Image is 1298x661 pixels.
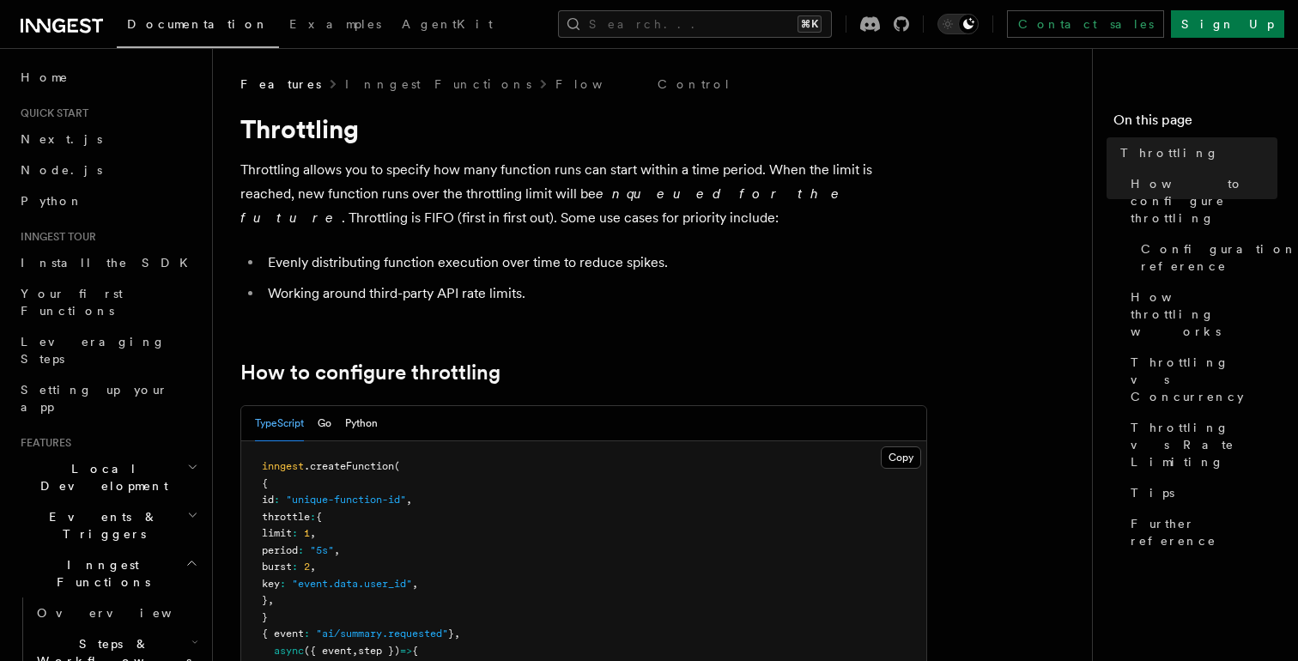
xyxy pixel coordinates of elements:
span: , [310,561,316,573]
a: Throttling [1113,137,1277,168]
button: TypeScript [255,406,304,441]
span: Local Development [14,460,187,494]
button: Search...⌘K [558,10,832,38]
span: Tips [1131,484,1174,501]
span: Setting up your app [21,383,168,414]
span: How to configure throttling [1131,175,1277,227]
span: } [262,611,268,623]
a: Your first Functions [14,278,202,326]
span: { [262,477,268,489]
span: "event.data.user_id" [292,578,412,590]
a: Flow Control [555,76,731,93]
span: Throttling vs Rate Limiting [1131,419,1277,470]
span: } [262,594,268,606]
a: Examples [279,5,391,46]
span: key [262,578,280,590]
a: Further reference [1124,508,1277,556]
span: "ai/summary.requested" [316,628,448,640]
li: Evenly distributing function execution over time to reduce spikes. [263,251,927,275]
span: , [334,544,340,556]
span: Inngest Functions [14,556,185,591]
span: : [274,494,280,506]
span: } [448,628,454,640]
span: { [412,645,418,657]
li: Working around third-party API rate limits. [263,282,927,306]
span: Home [21,69,69,86]
span: throttle [262,511,310,523]
span: Features [14,436,71,450]
button: Events & Triggers [14,501,202,549]
span: , [310,527,316,539]
span: "5s" [310,544,334,556]
span: : [292,527,298,539]
a: How to configure throttling [240,361,500,385]
span: burst [262,561,292,573]
button: Python [345,406,378,441]
span: Overview [37,606,214,620]
span: Install the SDK [21,256,198,270]
span: How throttling works [1131,288,1277,340]
span: ( [394,460,400,472]
a: Tips [1124,477,1277,508]
a: Node.js [14,155,202,185]
a: Setting up your app [14,374,202,422]
h1: Throttling [240,113,927,144]
a: Next.js [14,124,202,155]
span: "unique-function-id" [286,494,406,506]
a: Home [14,62,202,93]
span: , [412,578,418,590]
span: .createFunction [304,460,394,472]
span: step }) [358,645,400,657]
span: , [268,594,274,606]
span: { event [262,628,304,640]
a: Throttling vs Rate Limiting [1124,412,1277,477]
a: AgentKit [391,5,503,46]
span: Features [240,76,321,93]
span: id [262,494,274,506]
span: Throttling [1120,144,1219,161]
span: 2 [304,561,310,573]
span: Events & Triggers [14,508,187,543]
span: Further reference [1131,515,1277,549]
span: : [310,511,316,523]
p: Throttling allows you to specify how many function runs can start within a time period. When the ... [240,158,927,230]
span: Python [21,194,83,208]
span: , [406,494,412,506]
a: Throttling vs Concurrency [1124,347,1277,412]
span: Configuration reference [1141,240,1297,275]
h4: On this page [1113,110,1277,137]
span: 1 [304,527,310,539]
kbd: ⌘K [798,15,822,33]
span: Documentation [127,17,269,31]
button: Local Development [14,453,202,501]
span: limit [262,527,292,539]
span: : [304,628,310,640]
span: period [262,544,298,556]
a: Leveraging Steps [14,326,202,374]
a: Inngest Functions [345,76,531,93]
button: Inngest Functions [14,549,202,597]
span: Next.js [21,132,102,146]
span: inngest [262,460,304,472]
a: Contact sales [1007,10,1164,38]
a: Documentation [117,5,279,48]
a: How to configure throttling [1124,168,1277,233]
span: : [298,544,304,556]
button: Go [318,406,331,441]
a: Overview [30,597,202,628]
span: Quick start [14,106,88,120]
span: : [280,578,286,590]
span: Throttling vs Concurrency [1131,354,1277,405]
span: => [400,645,412,657]
span: , [352,645,358,657]
button: Copy [881,446,921,469]
a: Install the SDK [14,247,202,278]
span: async [274,645,304,657]
span: Your first Functions [21,287,123,318]
button: Toggle dark mode [937,14,979,34]
span: AgentKit [402,17,493,31]
span: Inngest tour [14,230,96,244]
span: ({ event [304,645,352,657]
span: { [316,511,322,523]
span: Examples [289,17,381,31]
